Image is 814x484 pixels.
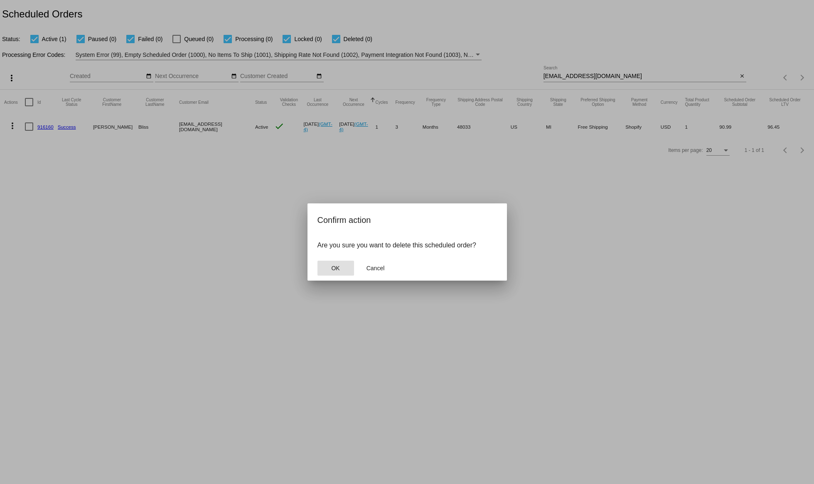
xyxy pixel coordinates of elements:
span: OK [331,265,339,271]
p: Are you sure you want to delete this scheduled order? [317,242,497,249]
button: Close dialog [317,261,354,276]
button: Close dialog [357,261,394,276]
h2: Confirm action [317,213,497,227]
span: Cancel [366,265,385,271]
